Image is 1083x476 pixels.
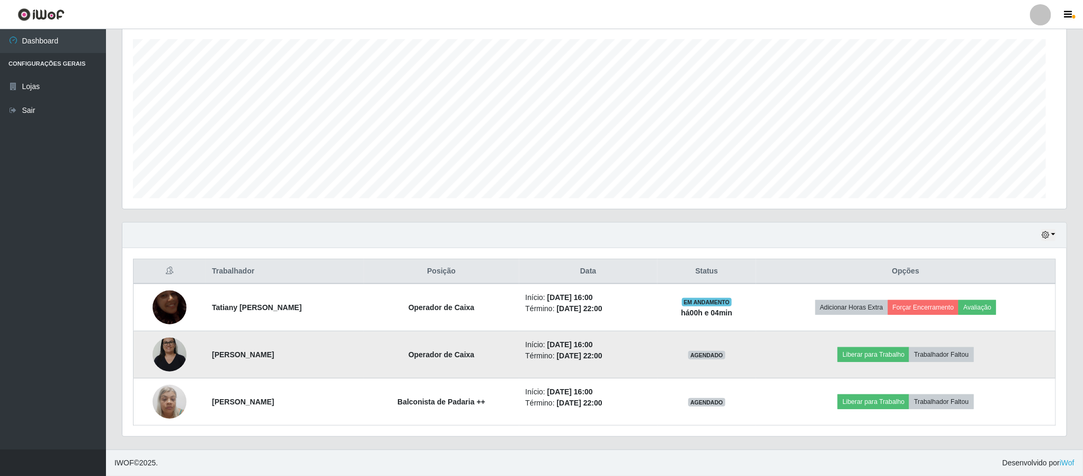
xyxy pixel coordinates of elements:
button: Avaliação [958,300,996,315]
strong: Balconista de Padaria ++ [397,398,485,406]
li: Início: [526,386,651,398]
li: Término: [526,350,651,362]
button: Adicionar Horas Extra [815,300,888,315]
time: [DATE] 16:00 [547,387,593,396]
span: Desenvolvido por [1002,457,1075,469]
strong: [PERSON_NAME] [212,398,274,406]
th: Data [519,259,658,284]
img: CoreUI Logo [17,8,65,21]
button: Trabalhador Faltou [909,347,973,362]
span: AGENDADO [688,351,725,359]
th: Opções [756,259,1056,284]
th: Status [658,259,756,284]
span: IWOF [114,459,134,467]
img: 1734130830737.jpeg [153,379,187,424]
li: Término: [526,303,651,314]
li: Início: [526,292,651,303]
span: AGENDADO [688,398,725,407]
time: [DATE] 16:00 [547,293,593,302]
time: [DATE] 22:00 [557,399,602,407]
th: Posição [364,259,519,284]
strong: [PERSON_NAME] [212,350,274,359]
button: Trabalhador Faltou [909,394,973,409]
span: EM ANDAMENTO [682,298,732,306]
li: Término: [526,398,651,409]
time: [DATE] 22:00 [557,304,602,313]
span: © 2025 . [114,457,158,469]
strong: Operador de Caixa [409,350,475,359]
button: Forçar Encerramento [888,300,959,315]
img: 1756729068412.jpeg [153,332,187,377]
li: Início: [526,339,651,350]
strong: Tatiany [PERSON_NAME] [212,303,301,312]
strong: há 00 h e 04 min [681,308,733,317]
button: Liberar para Trabalho [838,394,909,409]
time: [DATE] 16:00 [547,340,593,349]
th: Trabalhador [206,259,363,284]
time: [DATE] 22:00 [557,351,602,360]
img: 1721152880470.jpeg [153,277,187,338]
a: iWof [1060,459,1075,467]
button: Liberar para Trabalho [838,347,909,362]
strong: Operador de Caixa [409,303,475,312]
